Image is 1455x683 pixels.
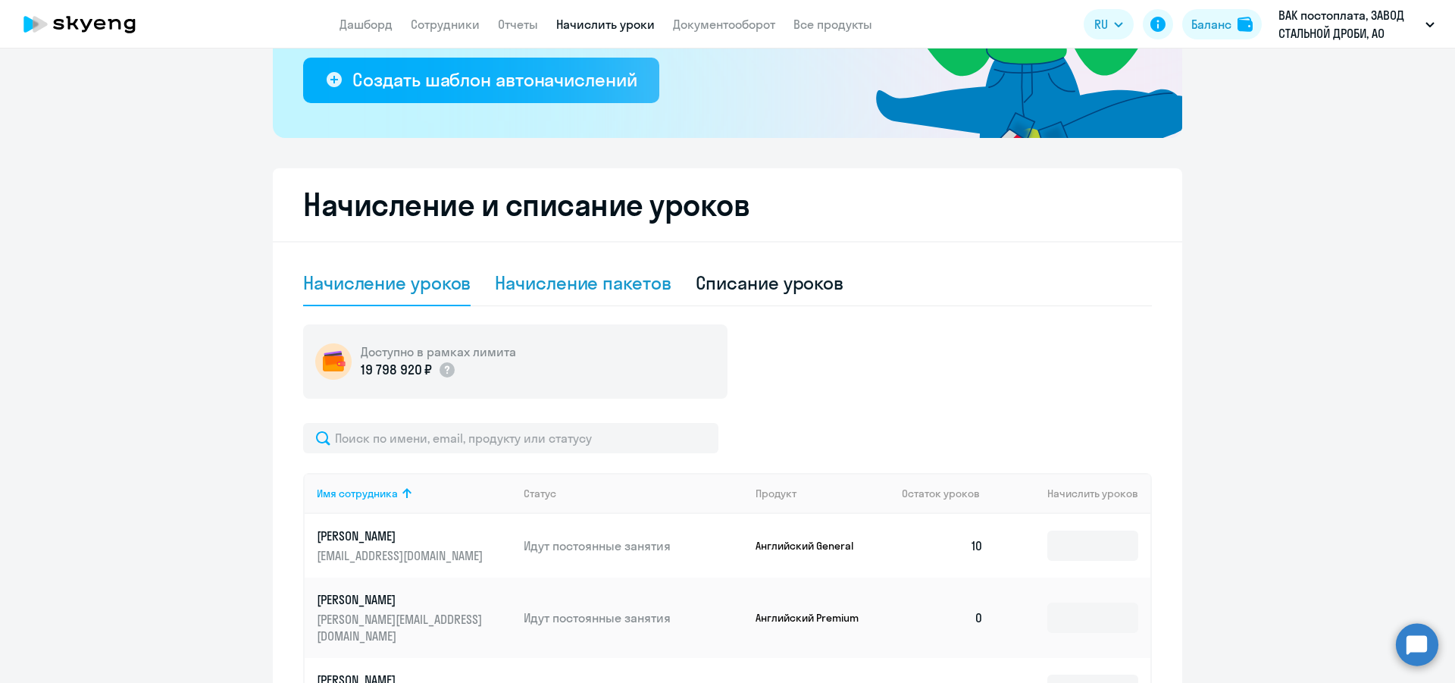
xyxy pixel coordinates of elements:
[556,17,655,32] a: Начислить уроки
[303,271,471,295] div: Начисление уроков
[756,611,869,625] p: Английский Premium
[756,539,869,553] p: Английский General
[317,547,487,564] p: [EMAIL_ADDRESS][DOMAIN_NAME]
[317,591,512,644] a: [PERSON_NAME][PERSON_NAME][EMAIL_ADDRESS][DOMAIN_NAME]
[673,17,775,32] a: Документооборот
[411,17,480,32] a: Сотрудники
[524,537,743,554] p: Идут постоянные занятия
[890,578,996,658] td: 0
[317,611,487,644] p: [PERSON_NAME][EMAIL_ADDRESS][DOMAIN_NAME]
[902,487,996,500] div: Остаток уроков
[1278,6,1419,42] p: ВАК постоплата, ЗАВОД СТАЛЬНОЙ ДРОБИ, АО
[756,487,796,500] div: Продукт
[303,186,1152,223] h2: Начисление и списание уроков
[524,487,743,500] div: Статус
[756,487,890,500] div: Продукт
[303,58,659,103] button: Создать шаблон автоначислений
[996,473,1150,514] th: Начислить уроков
[1182,9,1262,39] button: Балансbalance
[317,487,398,500] div: Имя сотрудника
[361,360,432,380] p: 19 798 920 ₽
[524,609,743,626] p: Идут постоянные занятия
[317,591,487,608] p: [PERSON_NAME]
[696,271,844,295] div: Списание уроков
[1271,6,1442,42] button: ВАК постоплата, ЗАВОД СТАЛЬНОЙ ДРОБИ, АО
[498,17,538,32] a: Отчеты
[303,423,718,453] input: Поиск по имени, email, продукту или статусу
[315,343,352,380] img: wallet-circle.png
[317,487,512,500] div: Имя сотрудника
[524,487,556,500] div: Статус
[495,271,671,295] div: Начисление пакетов
[317,528,487,544] p: [PERSON_NAME]
[1084,9,1134,39] button: RU
[793,17,872,32] a: Все продукты
[1238,17,1253,32] img: balance
[317,528,512,564] a: [PERSON_NAME][EMAIL_ADDRESS][DOMAIN_NAME]
[1094,15,1108,33] span: RU
[1191,15,1231,33] div: Баланс
[352,67,637,92] div: Создать шаблон автоначислений
[339,17,393,32] a: Дашборд
[902,487,980,500] span: Остаток уроков
[890,514,996,578] td: 10
[361,343,516,360] h5: Доступно в рамках лимита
